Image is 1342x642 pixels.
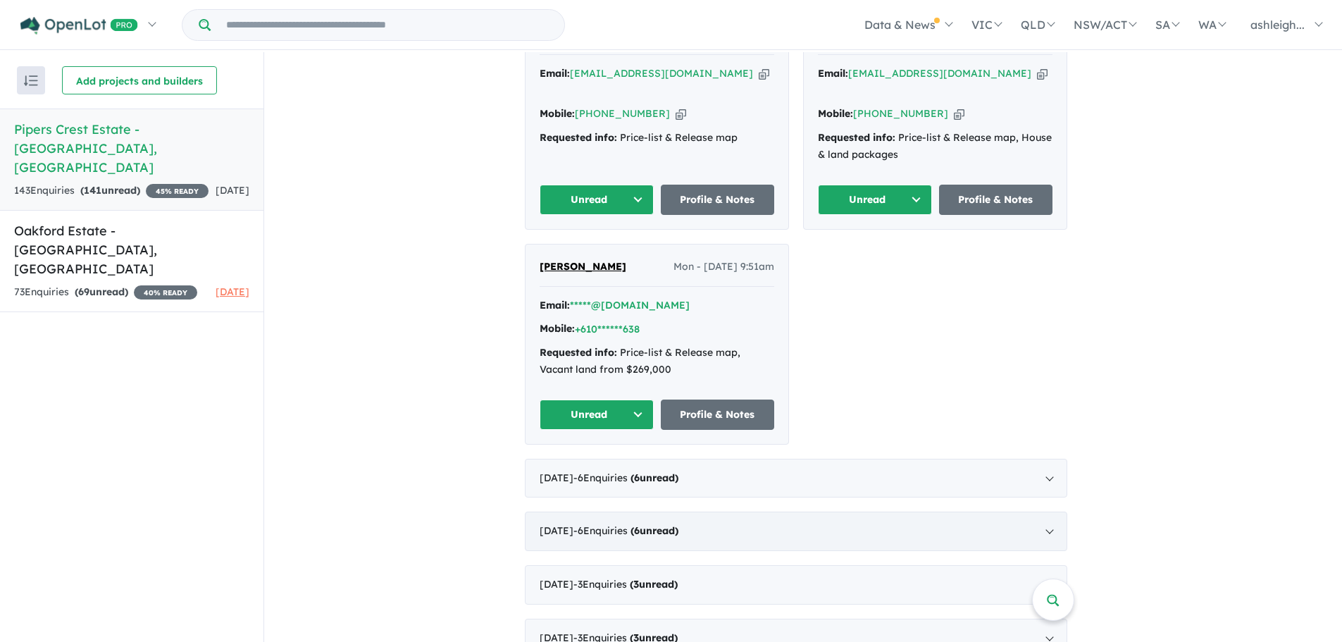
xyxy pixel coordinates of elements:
[540,260,626,273] span: [PERSON_NAME]
[540,185,654,215] button: Unread
[818,130,1052,163] div: Price-list & Release map, House & land packages
[573,471,678,484] span: - 6 Enquir ies
[954,106,964,121] button: Copy
[146,184,209,198] span: 45 % READY
[540,130,774,147] div: Price-list & Release map
[216,285,249,298] span: [DATE]
[634,471,640,484] span: 6
[134,285,197,300] span: 40 % READY
[525,459,1067,498] div: [DATE]
[213,10,561,40] input: Try estate name, suburb, builder or developer
[525,565,1067,605] div: [DATE]
[24,75,38,86] img: sort.svg
[575,107,670,120] a: [PHONE_NUMBER]
[818,131,895,144] strong: Requested info:
[80,184,140,197] strong: ( unread)
[84,184,101,197] span: 141
[759,66,769,81] button: Copy
[1250,18,1305,32] span: ashleigh...
[540,131,617,144] strong: Requested info:
[78,285,89,298] span: 69
[540,345,774,378] div: Price-list & Release map, Vacant land from $269,000
[661,400,775,430] a: Profile & Notes
[630,471,678,484] strong: ( unread)
[818,67,848,80] strong: Email:
[939,185,1053,215] a: Profile & Notes
[540,107,575,120] strong: Mobile:
[848,67,1031,80] a: [EMAIL_ADDRESS][DOMAIN_NAME]
[633,578,639,591] span: 3
[676,106,686,121] button: Copy
[570,67,753,80] a: [EMAIL_ADDRESS][DOMAIN_NAME]
[540,400,654,430] button: Unread
[634,524,640,537] span: 6
[540,322,575,335] strong: Mobile:
[573,524,678,537] span: - 6 Enquir ies
[1037,66,1048,81] button: Copy
[62,66,217,94] button: Add projects and builders
[673,259,774,276] span: Mon - [DATE] 9:51am
[540,346,617,359] strong: Requested info:
[14,120,249,177] h5: Pipers Crest Estate - [GEOGRAPHIC_DATA] , [GEOGRAPHIC_DATA]
[14,183,209,199] div: 143 Enquir ies
[20,17,138,35] img: Openlot PRO Logo White
[14,284,197,301] div: 73 Enquir ies
[818,185,932,215] button: Unread
[853,107,948,120] a: [PHONE_NUMBER]
[630,578,678,591] strong: ( unread)
[540,299,570,311] strong: Email:
[540,67,570,80] strong: Email:
[75,285,128,298] strong: ( unread)
[216,184,249,197] span: [DATE]
[573,578,678,591] span: - 3 Enquir ies
[818,107,853,120] strong: Mobile:
[661,185,775,215] a: Profile & Notes
[540,259,626,276] a: [PERSON_NAME]
[525,512,1067,551] div: [DATE]
[14,221,249,278] h5: Oakford Estate - [GEOGRAPHIC_DATA] , [GEOGRAPHIC_DATA]
[630,524,678,537] strong: ( unread)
